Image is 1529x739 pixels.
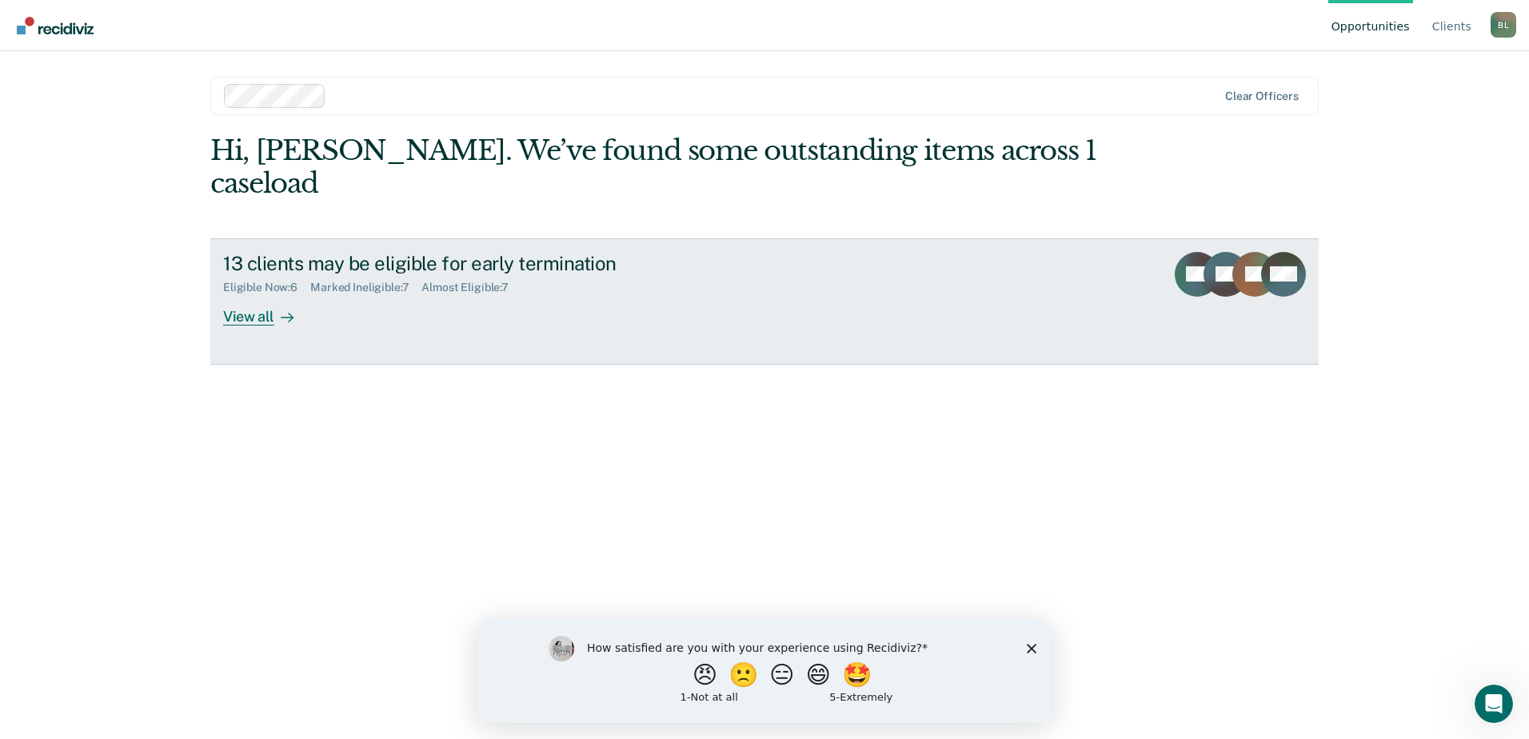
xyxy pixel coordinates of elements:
[421,281,521,294] div: Almost Eligible : 7
[478,620,1051,723] iframe: Survey by Kim from Recidiviz
[1225,90,1299,103] div: Clear officers
[17,17,94,34] img: Recidiviz
[223,281,310,294] div: Eligible Now : 6
[223,252,784,275] div: 13 clients may be eligible for early termination
[210,238,1319,365] a: 13 clients may be eligible for early terminationEligible Now:6Marked Ineligible:7Almost Eligible:...
[1491,12,1516,38] div: B L
[223,294,313,326] div: View all
[1491,12,1516,38] button: Profile dropdown button
[210,134,1097,200] div: Hi, [PERSON_NAME]. We’ve found some outstanding items across 1 caseload
[1475,685,1513,723] iframe: Intercom live chat
[310,281,421,294] div: Marked Ineligible : 7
